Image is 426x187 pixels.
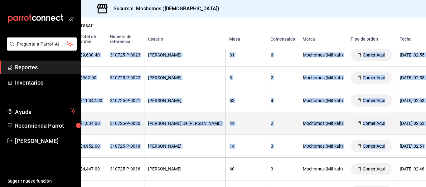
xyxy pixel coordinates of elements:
[148,75,222,80] div: [PERSON_NAME]
[303,166,343,171] div: Mochomos (Mitikah)
[148,52,222,57] div: [PERSON_NAME]
[148,98,222,103] div: [PERSON_NAME]
[230,144,263,149] div: 14
[351,37,392,42] div: Tipo de orden
[80,34,102,44] div: Total de orden
[303,121,343,126] div: Mochomos (Mitikah)
[15,78,76,87] span: Inventarios
[303,98,343,103] div: Mochomos (Mitikah)
[15,121,76,130] span: Recomienda Parrot
[360,75,388,80] span: Comer Aqui
[7,178,76,185] span: Sugerir nueva función
[148,166,222,171] div: [PERSON_NAME]
[15,137,76,145] span: [PERSON_NAME]
[110,52,140,57] div: 310725-P-0023
[230,52,263,57] div: 31
[360,98,388,103] span: Comer Aqui
[230,75,263,80] div: 3
[229,37,263,42] div: Mesa
[15,63,76,71] span: Reportes
[360,144,388,149] span: Comer Aqui
[7,37,77,51] button: Pregunta a Parrot AI
[80,52,102,57] div: $9,630.40
[80,144,102,149] div: $4,952.00
[303,52,343,57] div: Mochomos (Mitikah)
[72,22,93,28] span: Regresar
[271,166,295,171] div: 3
[271,144,295,149] div: 3
[270,37,295,42] div: Comensales
[80,98,102,103] div: $11,042.00
[360,121,388,126] span: Comer Aqui
[360,52,388,57] span: Comer Aqui
[303,37,343,42] div: Marca
[110,166,140,171] div: 310725-P-0018
[271,98,295,103] div: 4
[110,98,140,103] div: 310725-P-0021
[271,52,295,57] div: 6
[303,144,343,149] div: Mochomos (Mitikah)
[230,98,263,103] div: 53
[271,75,295,80] div: 2
[271,121,295,126] div: 2
[230,121,263,126] div: 44
[110,121,140,126] div: 310725-P-0020
[15,107,68,115] span: Ayuda
[69,16,74,21] button: open_drawer_menu
[17,41,67,47] span: Pregunta a Parrot AI
[110,75,140,80] div: 310725-P-0022
[110,34,140,44] div: Número de referencia
[80,75,102,80] div: $362.00
[110,144,140,149] div: 310725-P-0019
[303,75,343,80] div: Mochomos (Mitikah)
[109,5,219,12] h3: Sucursal: Mochomos ([DEMOGRAPHIC_DATA])
[148,144,222,149] div: [PERSON_NAME]
[80,121,102,126] div: $1,834.00
[148,121,222,126] div: [PERSON_NAME] De [PERSON_NAME]
[360,166,388,171] span: Comer Aqui
[230,166,263,171] div: 60
[80,166,102,171] div: $4,447.00
[4,45,77,52] a: Pregunta a Parrot AI
[148,37,222,42] div: Usuario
